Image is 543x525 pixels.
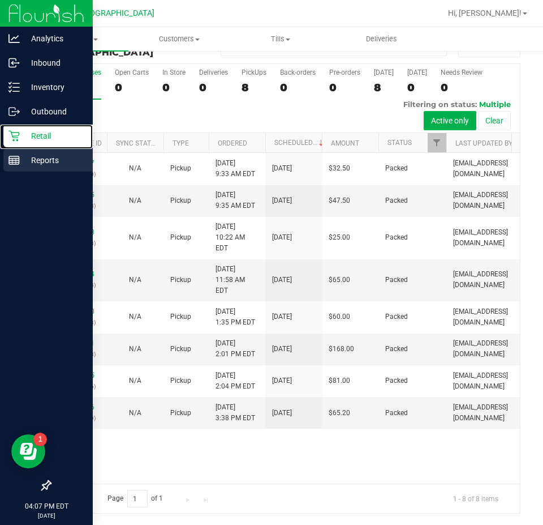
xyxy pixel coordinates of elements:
[8,33,20,44] inline-svg: Analytics
[242,81,266,94] div: 8
[33,433,47,446] iframe: Resource center unread badge
[272,344,292,355] span: [DATE]
[20,153,88,167] p: Reports
[385,195,408,206] span: Packed
[8,130,20,142] inline-svg: Retail
[170,195,191,206] span: Pickup
[272,232,292,243] span: [DATE]
[170,344,191,355] span: Pickup
[428,133,446,152] a: Filter
[272,408,292,419] span: [DATE]
[216,402,255,424] span: [DATE] 3:38 PM EDT
[218,139,247,147] a: Ordered
[173,139,189,147] a: Type
[403,100,477,109] span: Filtering on status:
[216,221,258,254] span: [DATE] 10:22 AM EDT
[216,370,255,392] span: [DATE] 2:04 PM EDT
[216,190,255,211] span: [DATE] 9:35 AM EDT
[129,275,141,285] button: N/A
[199,81,228,94] div: 0
[127,490,148,507] input: 1
[170,375,191,386] span: Pickup
[20,56,88,70] p: Inbound
[329,69,360,76] div: Pre-orders
[329,195,350,206] span: $47.50
[331,139,359,147] a: Amount
[385,163,408,174] span: Packed
[20,105,88,118] p: Outbound
[115,69,149,76] div: Open Carts
[129,233,141,241] span: Not Applicable
[50,47,153,58] span: [GEOGRAPHIC_DATA]
[272,311,292,322] span: [DATE]
[385,311,408,322] span: Packed
[385,375,408,386] span: Packed
[129,409,141,417] span: Not Applicable
[444,490,507,507] span: 1 - 8 of 8 items
[424,111,476,130] button: Active only
[272,275,292,285] span: [DATE]
[129,345,141,353] span: Not Applicable
[385,275,408,285] span: Packed
[385,408,408,419] span: Packed
[20,129,88,143] p: Retail
[374,69,394,76] div: [DATE]
[11,434,45,468] iframe: Resource center
[216,264,258,297] span: [DATE] 11:58 AM EDT
[280,81,316,94] div: 0
[407,69,427,76] div: [DATE]
[331,27,432,51] a: Deliveries
[329,81,360,94] div: 0
[441,69,482,76] div: Needs Review
[20,80,88,94] p: Inventory
[162,69,186,76] div: In Store
[98,490,173,507] span: Page of 1
[8,106,20,117] inline-svg: Outbound
[387,139,412,147] a: Status
[385,232,408,243] span: Packed
[216,158,255,180] span: [DATE] 9:33 AM EDT
[455,139,512,147] a: Last Updated By
[5,501,88,511] p: 04:07 PM EDT
[8,155,20,166] inline-svg: Reports
[77,8,154,18] span: [GEOGRAPHIC_DATA]
[170,408,191,419] span: Pickup
[242,69,266,76] div: PickUps
[272,163,292,174] span: [DATE]
[272,195,292,206] span: [DATE]
[8,82,20,93] inline-svg: Inventory
[478,111,511,130] button: Clear
[170,232,191,243] span: Pickup
[329,344,354,355] span: $168.00
[199,69,228,76] div: Deliveries
[407,81,427,94] div: 0
[329,232,350,243] span: $25.00
[329,311,350,322] span: $60.00
[329,408,350,419] span: $65.20
[129,344,141,355] button: N/A
[479,100,511,109] span: Multiple
[216,306,255,328] span: [DATE] 1:35 PM EDT
[129,375,141,386] button: N/A
[129,197,141,204] span: Not Applicable
[170,163,191,174] span: Pickup
[50,37,206,57] h3: Purchase Summary:
[129,164,141,172] span: Not Applicable
[441,81,482,94] div: 0
[374,81,394,94] div: 8
[20,32,88,45] p: Analytics
[274,139,326,147] a: Scheduled
[129,232,141,243] button: N/A
[5,511,88,520] p: [DATE]
[115,81,149,94] div: 0
[128,27,230,51] a: Customers
[329,163,350,174] span: $32.50
[385,344,408,355] span: Packed
[351,34,412,44] span: Deliveries
[8,57,20,69] inline-svg: Inbound
[170,275,191,285] span: Pickup
[329,275,350,285] span: $65.00
[170,311,191,322] span: Pickup
[129,311,141,322] button: N/A
[129,34,229,44] span: Customers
